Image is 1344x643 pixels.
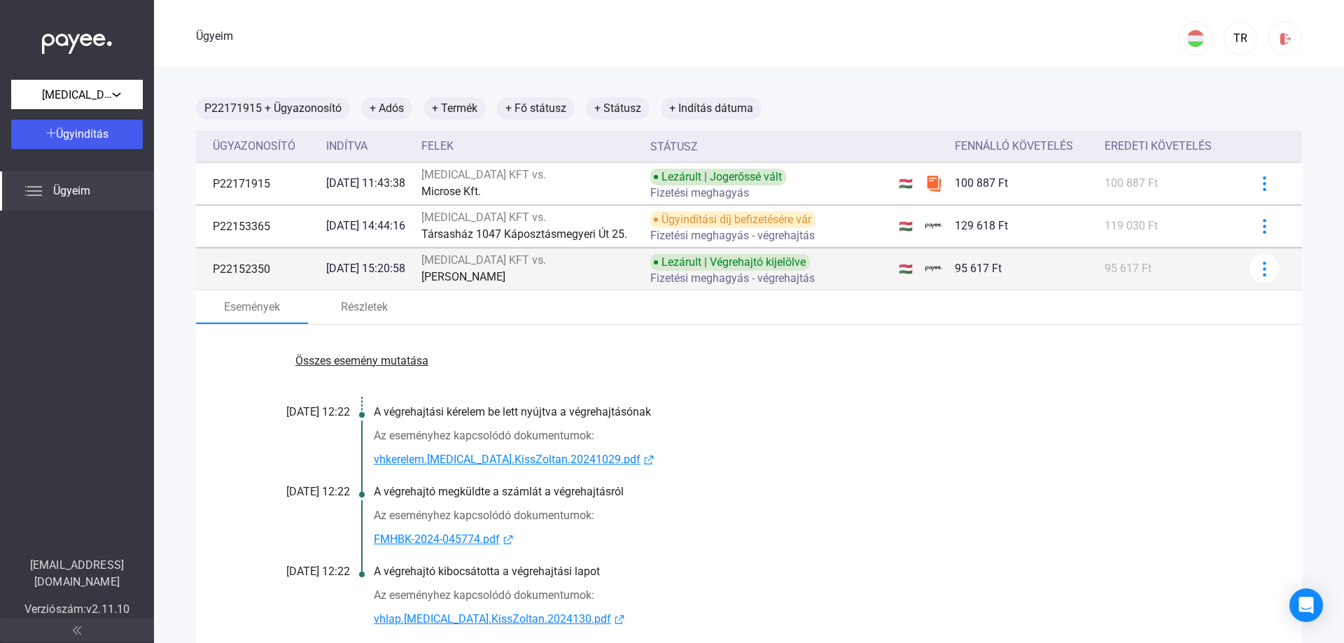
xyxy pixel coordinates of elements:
[1257,219,1272,234] img: kékebb
[421,185,481,198] font: Microse Kft.
[46,128,56,138] img: plus-white.svg
[326,262,405,275] font: [DATE] 15:20:58
[374,531,1232,549] a: FMHBK-2024-045774.pdfkülső link-kék
[1179,22,1212,55] button: HU
[640,455,657,465] img: külső link-kék
[421,168,546,181] font: [MEDICAL_DATA] KFT vs.
[594,101,641,115] font: + Státusz
[650,186,749,199] font: Fizetési meghagyás
[374,588,594,602] font: Az eseményhez kapcsolódó dokumentumok:
[326,139,367,153] font: Indítva
[500,535,517,545] img: külső link-kék
[213,262,270,276] font: P22152350
[326,219,405,232] font: [DATE] 14:44:16
[925,175,942,192] img: szamlazzhu-mini
[374,611,1232,628] a: vhlap.[MEDICAL_DATA].KissZoltan.2024130.pdfkülső link-kék
[1105,176,1158,190] font: 100 887 Ft
[25,183,42,199] img: list.svg
[286,485,350,498] font: [DATE] 12:22
[1105,219,1158,232] font: 119 030 Ft
[421,270,505,283] font: [PERSON_NAME]
[265,101,342,115] font: + Ügyazonosító
[925,260,942,277] img: kedvezményezett-logó
[1278,31,1293,46] img: kijelentkezés-piros
[421,139,454,153] font: Felek
[955,139,1073,153] font: Fennálló követelés
[1289,588,1323,622] div: Intercom Messenger megnyitása
[326,138,410,155] div: Indítva
[374,451,1232,469] a: vhkerelem.[MEDICAL_DATA].KissZoltan.20241029.pdfkülső link-kék
[1249,211,1279,241] button: kékebb
[204,101,262,115] font: P22171915
[213,138,315,155] div: Ügyazonosító
[1187,30,1204,47] img: HU
[86,602,129,616] font: v2.11.10
[1105,262,1151,275] font: 95 617 Ft
[1105,139,1212,153] font: Eredeti követelés
[899,177,913,190] font: 🇭🇺
[326,176,405,190] font: [DATE] 11:43:38
[11,120,143,149] button: Ügyindítás
[1224,22,1257,55] button: TR
[650,229,815,242] font: Fizetési meghagyás - végrehajtás
[955,138,1094,155] div: Fennálló követelés
[955,219,1008,232] font: 129 618 Ft
[286,405,350,418] font: [DATE] 12:22
[374,485,624,498] font: A végrehajtó megküldte a számlát a végrehajtásról
[73,626,81,635] img: arrow-double-left-grey.svg
[30,558,124,588] font: [EMAIL_ADDRESS][DOMAIN_NAME]
[196,29,233,43] font: Ügyeim
[611,614,628,625] img: külső link-kék
[224,300,280,313] font: Események
[213,139,295,153] font: Ügyazonosító
[213,220,270,233] font: P22153365
[432,101,477,115] font: + Termék
[661,255,806,269] font: Lezárult | Végrehajtó kijelölve
[421,227,627,241] font: Társasház 1047 Káposztásmegyeri Út 25.
[374,565,600,578] font: A végrehajtó kibocsátotta a végrehajtási lapot
[650,140,698,153] font: Státusz
[661,170,782,183] font: Lezárult | Jogerőssé vált
[56,127,108,141] font: Ügyindítás
[650,271,815,285] font: Fizetési meghagyás - végrehajtás
[955,262,1002,275] font: 95 617 Ft
[899,220,913,233] font: 🇭🇺
[955,176,1008,190] font: 100 887 Ft
[1257,262,1272,276] img: kékebb
[661,213,811,226] font: Ügyindítási díj befizetésére vár
[374,612,611,626] font: vhlap.[MEDICAL_DATA].KissZoltan.2024130.pdf
[421,138,640,155] div: Felek
[42,87,147,101] font: [MEDICAL_DATA] Kft.
[1257,176,1272,191] img: kékebb
[374,429,594,442] font: Az eseményhez kapcsolódó dokumentumok:
[213,177,270,190] font: P22171915
[669,101,753,115] font: + Indítás dátuma
[370,101,404,115] font: + Adós
[341,300,388,313] font: Részletek
[1249,254,1279,283] button: kékebb
[1268,22,1302,55] button: kijelentkezés-piros
[421,253,546,267] font: [MEDICAL_DATA] KFT vs.
[1233,31,1247,45] font: TR
[42,26,112,55] img: white-payee-white-dot.svg
[295,354,428,367] font: Összes esemény mutatása
[11,80,143,109] button: [MEDICAL_DATA] Kft.
[374,453,640,466] font: vhkerelem.[MEDICAL_DATA].KissZoltan.20241029.pdf
[374,532,500,546] font: FMHBK-2024-045774.pdf
[24,602,86,616] font: Verziószám:
[374,405,651,418] font: A végrehajtási kérelem be lett nyújtva a végrehajtásónak
[899,262,913,276] font: 🇭🇺
[421,211,546,224] font: [MEDICAL_DATA] KFT vs.
[505,101,566,115] font: + Fő státusz
[1249,169,1279,198] button: kékebb
[53,184,90,197] font: Ügyeim
[374,509,594,522] font: Az eseményhez kapcsolódó dokumentumok:
[286,565,350,578] font: [DATE] 12:22
[925,218,942,234] img: kedvezményezett-logó
[1105,138,1232,155] div: Eredeti követelés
